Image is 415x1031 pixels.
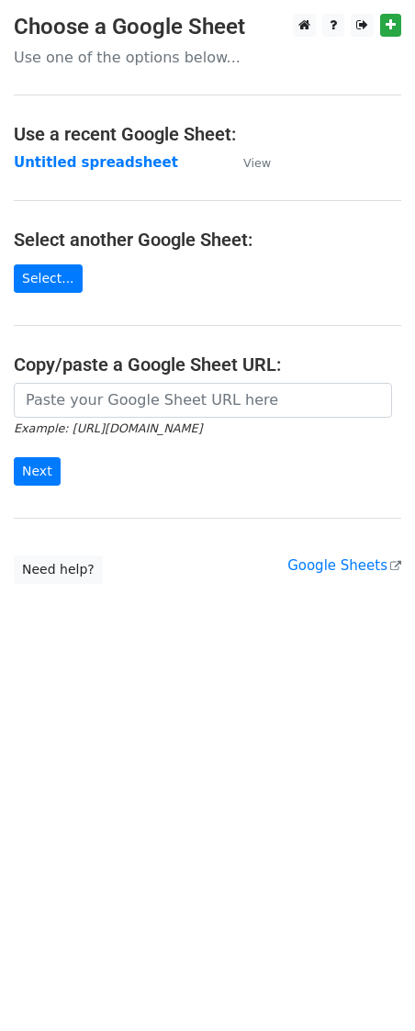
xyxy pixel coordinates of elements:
[14,229,401,251] h4: Select another Google Sheet:
[14,14,401,40] h3: Choose a Google Sheet
[243,156,271,170] small: View
[14,48,401,67] p: Use one of the options below...
[14,421,202,435] small: Example: [URL][DOMAIN_NAME]
[225,154,271,171] a: View
[287,557,401,574] a: Google Sheets
[14,353,401,375] h4: Copy/paste a Google Sheet URL:
[14,555,103,584] a: Need help?
[14,264,83,293] a: Select...
[14,123,401,145] h4: Use a recent Google Sheet:
[14,383,392,418] input: Paste your Google Sheet URL here
[14,154,178,171] a: Untitled spreadsheet
[14,457,61,486] input: Next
